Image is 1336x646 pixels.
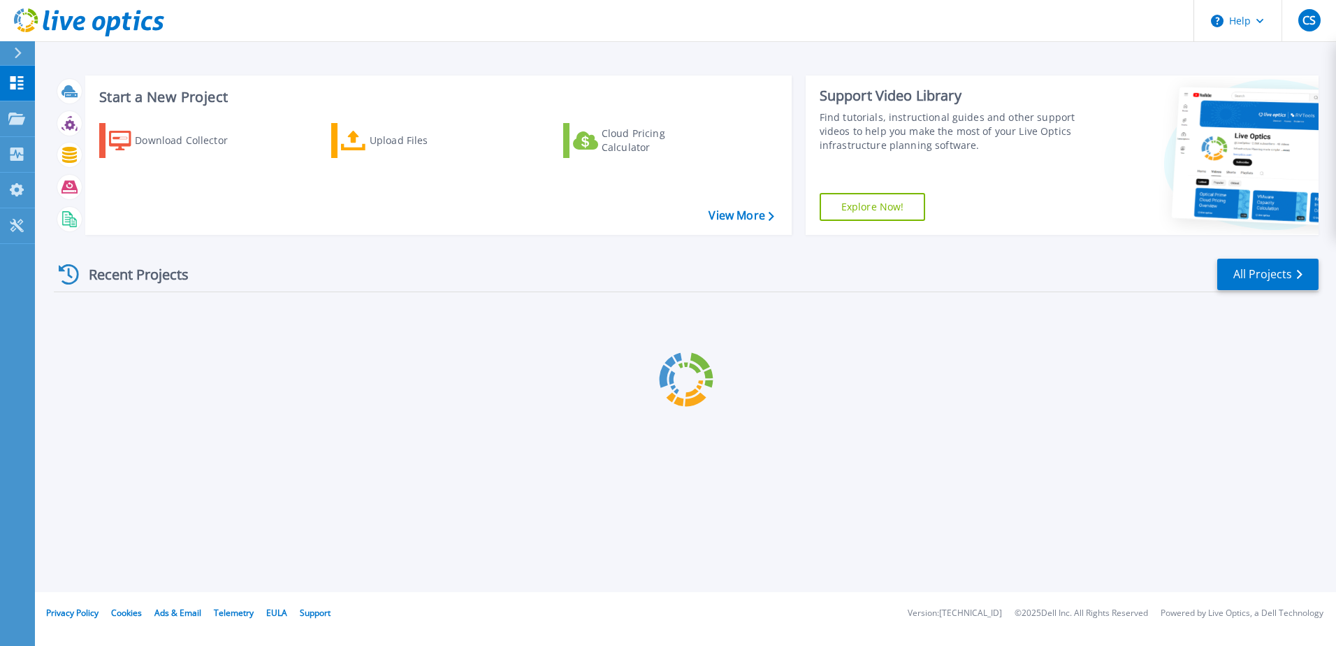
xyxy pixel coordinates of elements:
h3: Start a New Project [99,89,774,105]
a: Cookies [111,607,142,619]
div: Recent Projects [54,257,208,292]
div: Support Video Library [820,87,1081,105]
span: CS [1302,15,1316,26]
li: © 2025 Dell Inc. All Rights Reserved [1015,609,1148,618]
a: EULA [266,607,287,619]
a: Privacy Policy [46,607,99,619]
div: Download Collector [135,127,247,155]
a: Upload Files [331,123,487,158]
a: Support [300,607,331,619]
li: Version: [TECHNICAL_ID] [908,609,1002,618]
a: Explore Now! [820,193,926,221]
a: View More [709,209,774,222]
li: Powered by Live Optics, a Dell Technology [1161,609,1323,618]
a: Cloud Pricing Calculator [563,123,719,158]
a: Telemetry [214,607,254,619]
div: Upload Files [370,127,481,155]
div: Find tutorials, instructional guides and other support videos to help you make the most of your L... [820,110,1081,152]
a: Ads & Email [154,607,201,619]
a: All Projects [1217,259,1319,290]
a: Download Collector [99,123,255,158]
div: Cloud Pricing Calculator [602,127,713,155]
